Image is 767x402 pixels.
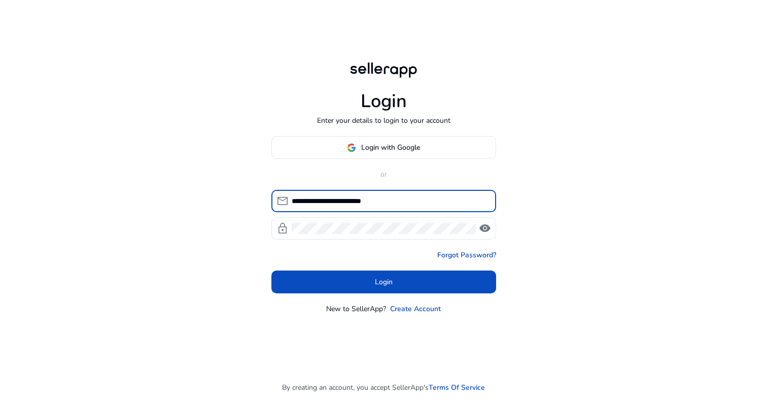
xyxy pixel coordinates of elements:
[326,304,386,314] p: New to SellerApp?
[276,195,289,207] span: mail
[361,142,420,153] span: Login with Google
[375,277,393,287] span: Login
[390,304,441,314] a: Create Account
[271,271,496,293] button: Login
[271,169,496,180] p: or
[317,115,450,126] p: Enter your details to login to your account
[347,143,356,152] img: google-logo.svg
[437,250,496,260] a: Forgot Password?
[361,90,407,112] h1: Login
[429,382,485,393] a: Terms Of Service
[479,222,491,234] span: visibility
[271,136,496,159] button: Login with Google
[276,222,289,234] span: lock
